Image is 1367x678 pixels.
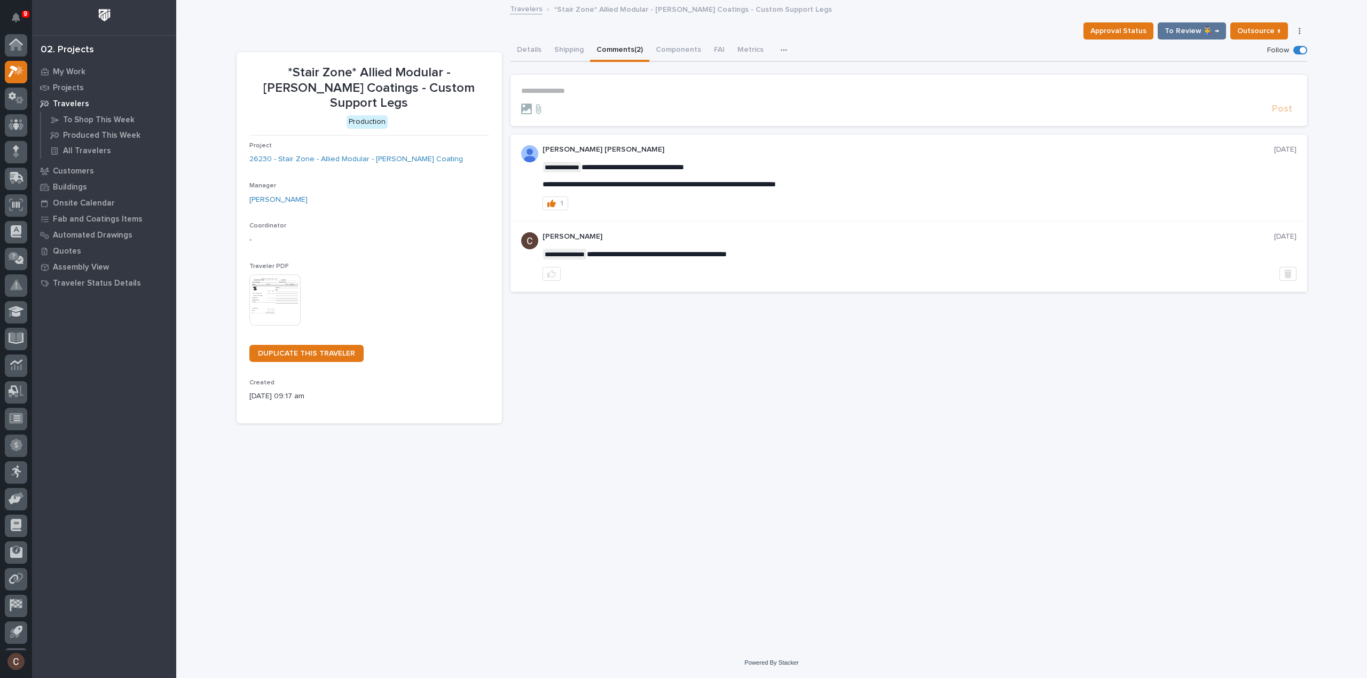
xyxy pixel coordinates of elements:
span: Outsource ↑ [1237,25,1281,37]
p: Quotes [53,247,81,256]
p: [PERSON_NAME] [PERSON_NAME] [543,145,1274,154]
span: Created [249,380,274,386]
p: Follow [1267,46,1289,55]
p: Buildings [53,183,87,192]
a: Assembly View [32,259,176,275]
p: Projects [53,83,84,93]
a: Traveler Status Details [32,275,176,291]
p: [PERSON_NAME] [543,232,1274,241]
button: Shipping [548,40,590,62]
button: Post [1268,103,1297,115]
button: Details [510,40,548,62]
span: DUPLICATE THIS TRAVELER [258,350,355,357]
span: Traveler PDF [249,263,289,270]
button: Comments (2) [590,40,649,62]
p: 9 [23,10,27,18]
span: Project [249,143,272,149]
p: [DATE] [1274,145,1297,154]
a: Produced This Week [41,128,176,143]
p: [DATE] [1274,232,1297,241]
span: Manager [249,183,276,189]
p: Customers [53,167,94,176]
button: Approval Status [1083,22,1153,40]
span: Coordinator [249,223,286,229]
span: To Review 👨‍🏭 → [1165,25,1219,37]
a: Travelers [32,96,176,112]
div: Notifications9 [13,13,27,30]
button: Notifications [5,6,27,29]
img: Workspace Logo [95,5,114,25]
button: users-avatar [5,650,27,673]
a: Powered By Stacker [744,659,798,666]
a: To Shop This Week [41,112,176,127]
a: Automated Drawings [32,227,176,243]
a: Projects [32,80,176,96]
p: Travelers [53,99,89,109]
button: like this post [543,267,561,281]
p: Assembly View [53,263,109,272]
p: *Stair Zone* Allied Modular - [PERSON_NAME] Coatings - Custom Support Legs [554,3,832,14]
p: [DATE] 09:17 am [249,391,489,402]
a: [PERSON_NAME] [249,194,308,206]
a: All Travelers [41,143,176,158]
span: Post [1272,103,1292,115]
a: Fab and Coatings Items [32,211,176,227]
button: FAI [708,40,731,62]
button: Metrics [731,40,770,62]
button: Components [649,40,708,62]
p: To Shop This Week [63,115,135,125]
div: Production [347,115,388,129]
img: AD_cMMRcK_lR-hunIWE1GUPcUjzJ19X9Uk7D-9skk6qMORDJB_ZroAFOMmnE07bDdh4EHUMJPuIZ72TfOWJm2e1TqCAEecOOP... [521,145,538,162]
a: Quotes [32,243,176,259]
button: To Review 👨‍🏭 → [1158,22,1226,40]
button: 1 [543,196,568,210]
p: Fab and Coatings Items [53,215,143,224]
a: DUPLICATE THIS TRAVELER [249,345,364,362]
p: *Stair Zone* Allied Modular - [PERSON_NAME] Coatings - Custom Support Legs [249,65,489,111]
img: AGNmyxaji213nCK4JzPdPN3H3CMBhXDSA2tJ_sy3UIa5=s96-c [521,232,538,249]
p: My Work [53,67,85,77]
p: - [249,234,489,246]
div: 02. Projects [41,44,94,56]
div: 1 [560,200,563,207]
a: Customers [32,163,176,179]
a: Buildings [32,179,176,195]
button: Delete post [1279,267,1297,281]
p: All Travelers [63,146,111,156]
p: Traveler Status Details [53,279,141,288]
a: Travelers [510,2,543,14]
a: Onsite Calendar [32,195,176,211]
span: Approval Status [1090,25,1146,37]
button: Outsource ↑ [1230,22,1288,40]
a: 26230 - Stair Zone - Allied Modular - [PERSON_NAME] Coating [249,154,463,165]
p: Onsite Calendar [53,199,115,208]
a: My Work [32,64,176,80]
p: Produced This Week [63,131,140,140]
p: Automated Drawings [53,231,132,240]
